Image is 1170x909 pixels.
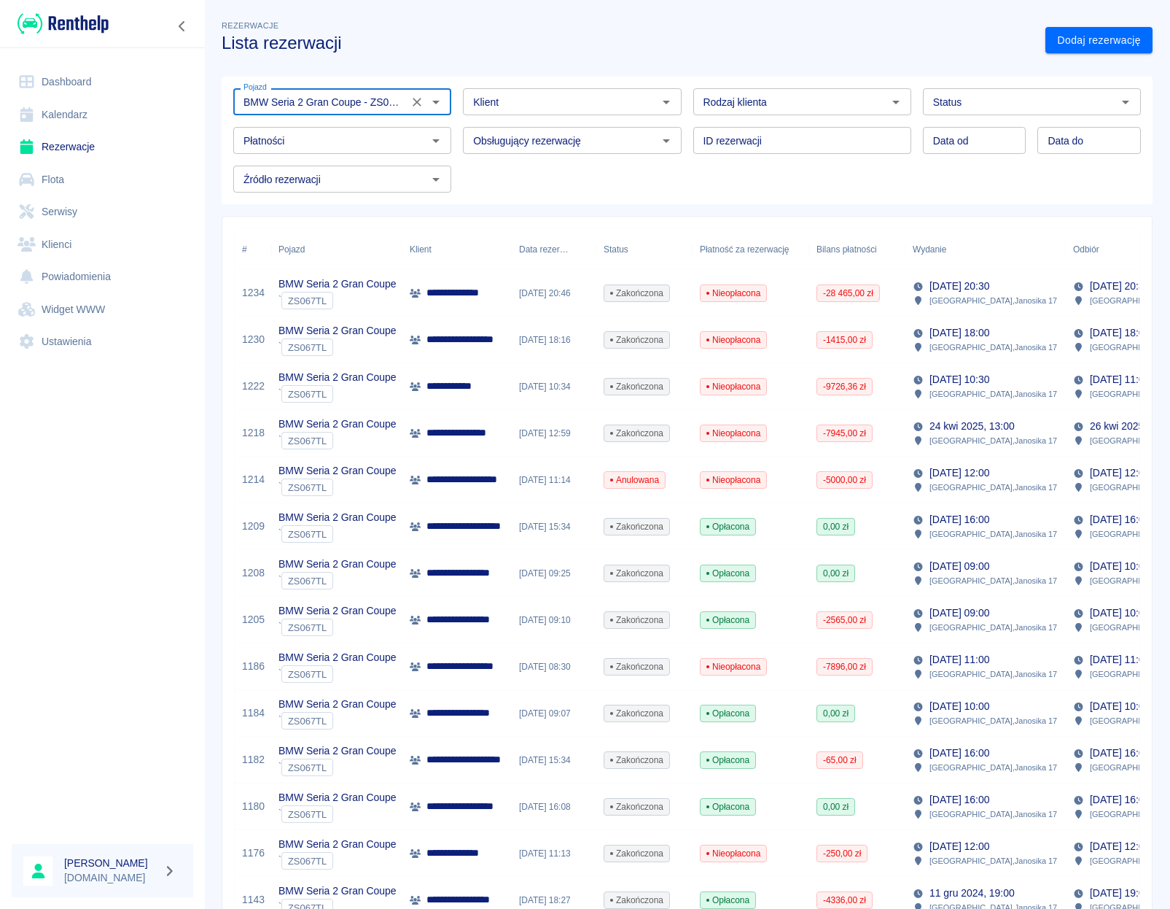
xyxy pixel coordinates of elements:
[604,229,628,270] div: Status
[64,870,157,886] p: [DOMAIN_NAME]
[242,846,265,861] a: 1176
[171,17,193,36] button: Zwiń nawigację
[817,380,872,393] span: -9726,36 zł
[242,659,265,674] a: 1186
[1115,92,1136,112] button: Otwórz
[282,856,332,867] span: ZS067TL
[913,229,946,270] div: Wydanie
[12,196,193,228] a: Serwisy
[426,169,446,190] button: Otwórz
[278,370,397,385] p: BMW Seria 2 Gran Coupe
[701,427,766,440] span: Nieopłacona
[512,270,596,317] div: [DATE] 20:46
[929,714,1057,727] p: [GEOGRAPHIC_DATA] , Janosika 17
[278,525,397,543] div: `
[235,229,271,270] div: #
[242,705,265,721] a: 1184
[242,425,265,441] a: 1218
[278,619,397,636] div: `
[1090,325,1150,341] p: [DATE] 18:00
[701,707,755,720] span: Opłacona
[242,519,265,534] a: 1209
[278,712,397,730] div: `
[929,839,989,854] p: [DATE] 12:00
[278,463,397,479] p: BMW Seria 2 Gran Coupe
[929,621,1057,634] p: [GEOGRAPHIC_DATA] , Janosika 17
[929,434,1057,447] p: [GEOGRAPHIC_DATA] , Janosika 17
[242,612,265,627] a: 1205
[278,743,397,759] p: BMW Seria 2 Gran Coupe
[817,520,854,533] span: 0,00 zł
[817,660,872,673] span: -7896,00 zł
[596,229,693,270] div: Status
[817,754,862,767] span: -65,00 zł
[12,325,193,358] a: Ustawienia
[817,287,879,300] span: -28 465,00 zł
[278,339,397,356] div: `
[278,572,397,589] div: `
[1090,279,1150,294] p: [DATE] 20:30
[512,643,596,690] div: [DATE] 08:30
[64,856,157,870] h6: [PERSON_NAME]
[929,574,1057,587] p: [GEOGRAPHIC_DATA] , Janosika 17
[242,799,265,814] a: 1180
[929,746,989,761] p: [DATE] 16:00
[817,333,872,347] span: -1415,00 zł
[222,33,1034,53] h3: Lista rezerwacji
[12,131,193,163] a: Rezerwacje
[222,21,278,30] span: Rezerwacje
[278,697,397,712] p: BMW Seria 2 Gran Coupe
[929,792,989,808] p: [DATE] 16:00
[817,473,872,487] span: -5000,00 zł
[604,847,669,860] span: Zakończona
[282,762,332,773] span: ZS067TL
[1099,239,1120,260] button: Sort
[512,690,596,737] div: [DATE] 09:07
[278,385,397,403] div: `
[604,754,669,767] span: Zakończona
[282,342,332,353] span: ZS067TL
[282,669,332,680] span: ZS067TL
[282,389,332,400] span: ZS067TL
[701,754,755,767] span: Opłacona
[604,287,669,300] span: Zakończona
[886,92,906,112] button: Otwórz
[929,419,1015,434] p: 24 kwi 2025, 13:00
[929,761,1057,774] p: [GEOGRAPHIC_DATA] , Janosika 17
[278,479,397,496] div: `
[512,457,596,503] div: [DATE] 11:14
[1090,886,1150,901] p: [DATE] 19:00
[282,436,332,446] span: ZS067TL
[278,292,397,309] div: `
[512,550,596,597] div: [DATE] 09:25
[282,809,332,820] span: ZS067TL
[701,800,755,813] span: Opłacona
[282,576,332,587] span: ZS067TL
[929,808,1057,821] p: [GEOGRAPHIC_DATA] , Janosika 17
[604,707,669,720] span: Zakończona
[604,473,665,487] span: Anulowana
[17,12,109,36] img: Renthelp logo
[282,529,332,540] span: ZS067TL
[407,92,427,112] button: Wyczyść
[929,512,989,527] p: [DATE] 16:00
[1090,699,1150,714] p: [DATE] 10:00
[1090,465,1150,481] p: [DATE] 12:00
[12,228,193,261] a: Klienci
[1090,606,1150,621] p: [DATE] 10:00
[278,417,397,432] p: BMW Seria 2 Gran Coupe
[604,567,669,580] span: Zakończona
[402,229,512,270] div: Klient
[426,92,446,112] button: Otwórz
[242,229,247,270] div: #
[701,520,755,533] span: Opłacona
[242,332,265,347] a: 1230
[12,260,193,293] a: Powiadomienia
[243,82,267,93] label: Pojazd
[12,12,109,36] a: Renthelp logo
[604,660,669,673] span: Zakończona
[817,427,872,440] span: -7945,00 zł
[282,295,332,306] span: ZS067TL
[1090,652,1150,668] p: [DATE] 11:00
[817,707,854,720] span: 0,00 zł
